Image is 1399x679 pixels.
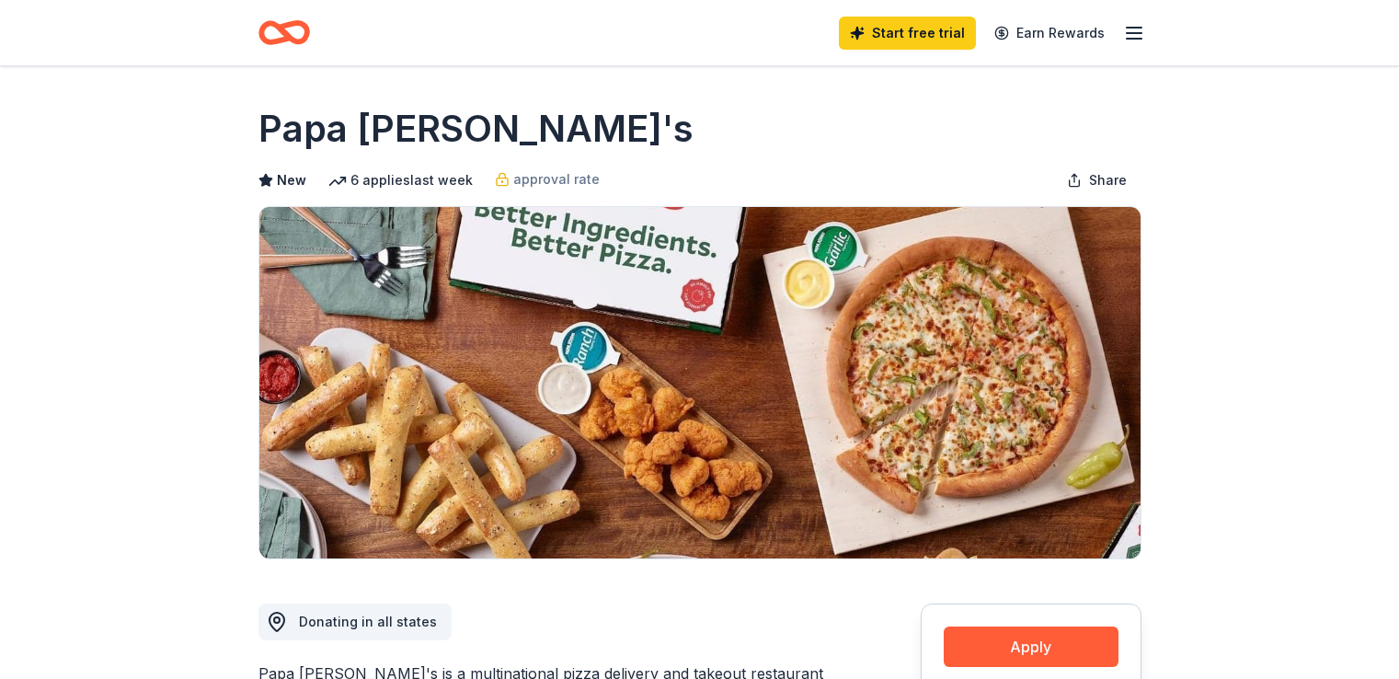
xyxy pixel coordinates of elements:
[513,168,600,190] span: approval rate
[259,207,1141,558] img: Image for Papa John's
[495,168,600,190] a: approval rate
[1052,162,1141,199] button: Share
[944,627,1118,667] button: Apply
[839,17,976,50] a: Start free trial
[299,614,437,629] span: Donating in all states
[258,103,694,155] h1: Papa [PERSON_NAME]'s
[277,169,306,191] span: New
[983,17,1116,50] a: Earn Rewards
[1089,169,1127,191] span: Share
[328,169,473,191] div: 6 applies last week
[258,11,310,54] a: Home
